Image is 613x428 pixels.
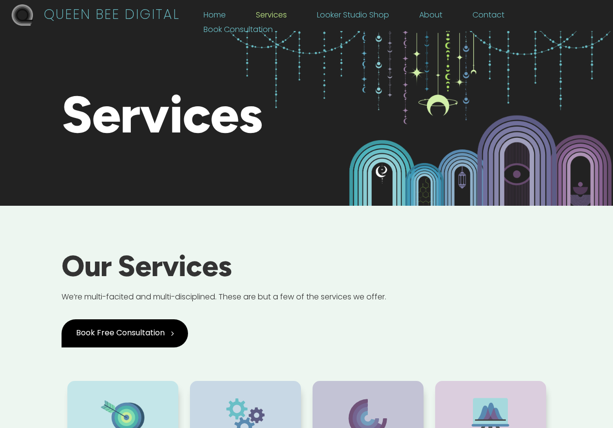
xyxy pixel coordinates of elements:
a: Contact [472,12,504,23]
h1: Services [62,89,307,156]
a: 5 Book Free Consultation [62,319,188,347]
a: About [419,12,442,23]
span: 5 [168,329,176,338]
p: We’re multi-facited and multi-disciplined. These are but a few of the services we offer. [62,291,552,304]
p: QUEEN BEE DIGITAL [44,9,180,22]
a: Looker Studio Shop [317,12,389,23]
img: QBD Logo [12,4,33,26]
a: Book Consultation [204,27,273,37]
a: Services [256,12,287,23]
h2: Our Services [62,251,552,291]
a: Home [204,12,226,23]
span: Book Free Consultation [76,329,165,337]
